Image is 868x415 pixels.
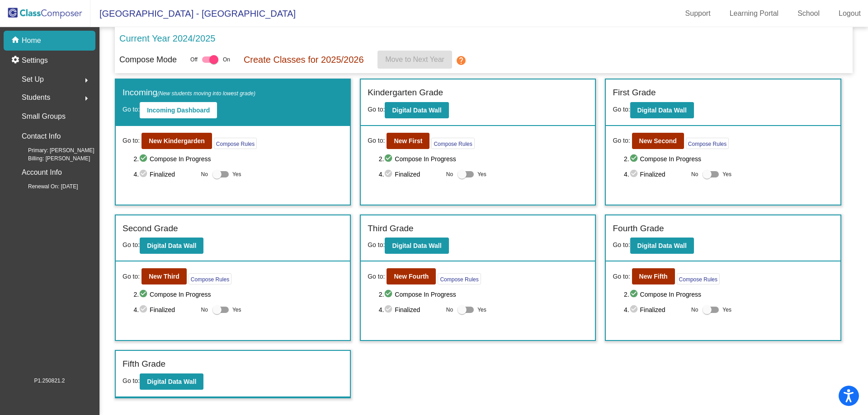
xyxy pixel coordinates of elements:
a: School [790,6,827,21]
b: Digital Data Wall [392,242,441,249]
span: Go to: [613,241,630,248]
span: Go to: [368,241,385,248]
button: New First [387,133,429,149]
span: Students [22,91,50,104]
span: No [201,306,208,314]
a: Logout [831,6,868,21]
label: First Grade [613,86,656,99]
span: Go to: [613,136,630,145]
button: New Third [142,268,187,284]
button: Digital Data Wall [140,373,203,390]
b: Digital Data Wall [392,107,441,114]
b: New Second [639,137,677,145]
mat-icon: check_circle [384,304,395,315]
span: Go to: [613,272,630,281]
a: Support [678,6,718,21]
button: Compose Rules [438,273,481,284]
span: On [223,56,230,64]
mat-icon: check_circle [629,289,640,300]
span: Yes [722,169,731,180]
span: Go to: [123,241,140,248]
mat-icon: check_circle [629,304,640,315]
b: Digital Data Wall [147,378,196,385]
button: Digital Data Wall [630,102,694,118]
span: 2. Compose In Progress [624,154,834,164]
button: Move to Next Year [377,51,452,69]
button: Compose Rules [686,138,729,149]
span: (New students moving into lowest grade) [157,90,255,97]
span: 2. Compose In Progress [379,154,589,164]
b: New Third [149,273,179,280]
mat-icon: help [456,55,467,66]
b: New Kindergarden [149,137,205,145]
span: [GEOGRAPHIC_DATA] - [GEOGRAPHIC_DATA] [90,6,296,21]
mat-icon: check_circle [139,289,150,300]
span: 4. Finalized [624,304,687,315]
span: Yes [477,169,486,180]
a: Learning Portal [722,6,786,21]
mat-icon: check_circle [139,169,150,180]
label: Fifth Grade [123,358,165,371]
span: Move to Next Year [385,56,444,63]
p: Settings [22,55,48,66]
span: Go to: [123,106,140,113]
label: Second Grade [123,222,178,235]
span: Off [190,56,198,64]
p: Compose Mode [119,54,177,66]
span: Yes [477,304,486,315]
b: Digital Data Wall [147,242,196,249]
button: New Kindergarden [142,133,212,149]
b: New Fifth [639,273,668,280]
span: 4. Finalized [379,304,442,315]
button: New Second [632,133,684,149]
span: Yes [232,169,241,180]
span: No [691,306,698,314]
button: Digital Data Wall [140,238,203,254]
span: Set Up [22,73,44,86]
span: 4. Finalized [624,169,687,180]
span: No [691,170,698,178]
button: Digital Data Wall [385,238,448,254]
mat-icon: check_circle [384,169,395,180]
b: Digital Data Wall [637,107,687,114]
b: New First [394,137,422,145]
b: Digital Data Wall [637,242,687,249]
span: 2. Compose In Progress [133,154,343,164]
mat-icon: arrow_right [81,75,92,86]
span: Go to: [123,377,140,384]
mat-icon: home [11,35,22,46]
span: Go to: [613,106,630,113]
button: Compose Rules [677,273,720,284]
button: Compose Rules [189,273,231,284]
button: Digital Data Wall [630,238,694,254]
button: Compose Rules [214,138,257,149]
span: 2. Compose In Progress [379,289,589,300]
mat-icon: check_circle [629,154,640,164]
span: 2. Compose In Progress [624,289,834,300]
button: Incoming Dashboard [140,102,217,118]
span: Go to: [368,272,385,281]
label: Incoming [123,86,255,99]
button: New Fifth [632,268,675,284]
p: Current Year 2024/2025 [119,32,215,45]
p: Contact Info [22,130,61,143]
span: Billing: [PERSON_NAME] [14,154,90,163]
mat-icon: check_circle [139,154,150,164]
label: Fourth Grade [613,222,664,235]
span: No [446,170,453,178]
span: 4. Finalized [133,304,196,315]
span: Go to: [368,106,385,113]
p: Create Classes for 2025/2026 [244,53,364,66]
label: Third Grade [368,222,413,235]
mat-icon: check_circle [384,154,395,164]
button: New Fourth [387,268,436,284]
b: New Fourth [394,273,429,280]
mat-icon: settings [11,55,22,66]
b: Incoming Dashboard [147,107,210,114]
p: Home [22,35,41,46]
span: Primary: [PERSON_NAME] [14,146,94,154]
p: Account Info [22,166,62,179]
span: Go to: [123,272,140,281]
span: Go to: [368,136,385,145]
mat-icon: check_circle [629,169,640,180]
